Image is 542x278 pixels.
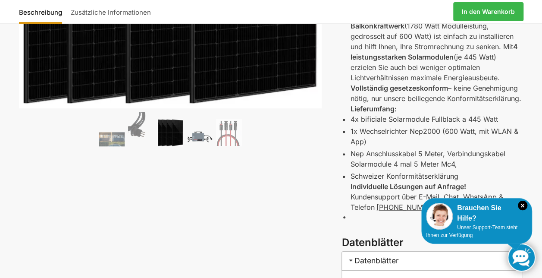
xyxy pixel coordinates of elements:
[350,182,466,191] strong: Individuelle Lösungen auf Anfrage!
[350,42,517,61] strong: 4 leistungsstarken Solarmodulen
[157,119,183,146] img: Mega XXL 1780 Watt Steckerkraftwerk Genehmigungsfrei. – Bild 3
[350,114,523,124] p: 4x bificiale Solarmodule Fullblack a 445 Watt
[350,193,503,212] span: Kundensupport über E-Mail, Chat, WhatsApp & Telefon
[350,148,523,169] p: Nep Anschlusskabel 5 Meter, Verbindungskabel Solarmodule 4 mal 5 Meter Mc4,
[350,104,396,113] strong: Lieferumfang:
[341,235,523,250] h3: Datenblätter
[376,203,438,212] u: [PHONE_NUMBER]
[128,112,154,146] img: Anschlusskabel-3meter_schweizer-stecker
[426,224,517,238] span: Unser Support-Team steht Ihnen zur Verfügung
[350,171,523,181] p: Schweizer Konformitätserklärung
[66,1,155,22] a: Zusätzliche Informationen
[350,126,523,147] p: 1x Wechselrichter Nep2000 (600 Watt, mit WLAN & App)
[187,127,213,146] img: Nep BDM 2000 gedrosselt auf 600 Watt
[376,203,440,212] span: .
[350,11,522,30] strong: steckerfertiges Balkonkraftwerk
[341,251,523,271] h3: Datenblätter
[350,84,448,92] strong: Vollständig gesetzeskonform
[216,119,242,146] img: Kabel, Stecker und Zubehör für Solaranlagen
[426,203,453,230] img: Customer service
[426,203,527,224] div: Brauchen Sie Hilfe?
[518,201,527,210] i: Schließen
[453,2,523,21] a: In den Warenkorb
[99,132,125,146] img: 2 Balkonkraftwerke
[350,83,523,104] p: – keine Genehmigung nötig, nur unsere beiliegende Konformitätserklärung.
[19,1,66,22] a: Beschreibung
